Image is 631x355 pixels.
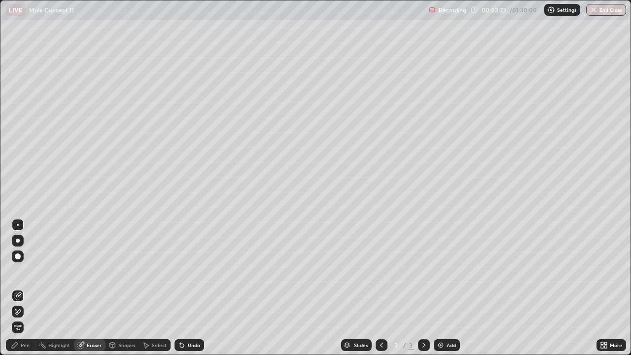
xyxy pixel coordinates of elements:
p: Mole Concept 11 [29,6,74,14]
div: 3 [408,341,414,350]
div: Shapes [118,343,135,348]
button: End Class [586,4,626,16]
div: / [403,342,406,348]
span: Erase all [12,324,23,330]
div: Select [152,343,167,348]
img: class-settings-icons [547,6,555,14]
img: add-slide-button [437,341,445,349]
div: Eraser [87,343,102,348]
p: Settings [557,7,576,12]
div: Add [447,343,456,348]
img: recording.375f2c34.svg [429,6,437,14]
div: More [610,343,622,348]
div: Slides [354,343,368,348]
div: Undo [188,343,200,348]
div: Pen [21,343,30,348]
p: Recording [439,6,466,14]
img: end-class-cross [590,6,597,14]
p: LIVE [9,6,22,14]
div: Highlight [48,343,70,348]
div: 3 [391,342,401,348]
